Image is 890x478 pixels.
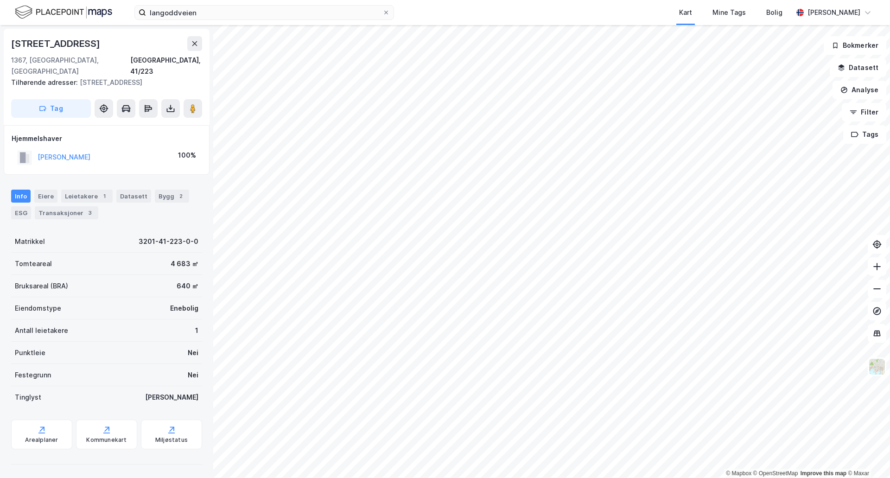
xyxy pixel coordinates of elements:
div: 100% [178,150,196,161]
div: Tinglyst [15,392,41,403]
a: Mapbox [726,470,751,477]
div: Kart [679,7,692,18]
div: Eiere [34,190,57,203]
div: 1 [195,325,198,336]
div: Transaksjoner [35,206,98,219]
div: 3 [85,208,95,217]
div: Enebolig [170,303,198,314]
div: Tomteareal [15,258,52,269]
input: Søk på adresse, matrikkel, gårdeiere, leietakere eller personer [146,6,382,19]
button: Bokmerker [824,36,886,55]
button: Datasett [830,58,886,77]
div: Leietakere [61,190,113,203]
div: [PERSON_NAME] [807,7,860,18]
div: 2 [176,191,185,201]
div: Kontrollprogram for chat [844,433,890,478]
div: Festegrunn [15,370,51,381]
div: 3201-41-223-0-0 [139,236,198,247]
div: Nei [188,347,198,358]
a: OpenStreetMap [753,470,798,477]
img: Z [868,358,886,376]
button: Analyse [833,81,886,99]
div: Bolig [766,7,782,18]
a: Improve this map [801,470,846,477]
div: Bygg [155,190,189,203]
button: Tag [11,99,91,118]
div: 4 683 ㎡ [171,258,198,269]
div: Nei [188,370,198,381]
div: Antall leietakere [15,325,68,336]
div: 1367, [GEOGRAPHIC_DATA], [GEOGRAPHIC_DATA] [11,55,130,77]
div: Hjemmelshaver [12,133,202,144]
div: 1 [100,191,109,201]
button: Filter [842,103,886,121]
div: [PERSON_NAME] [145,392,198,403]
div: 640 ㎡ [177,280,198,292]
div: Matrikkel [15,236,45,247]
div: [GEOGRAPHIC_DATA], 41/223 [130,55,202,77]
div: Bruksareal (BRA) [15,280,68,292]
img: logo.f888ab2527a4732fd821a326f86c7f29.svg [15,4,112,20]
div: Punktleie [15,347,45,358]
div: [STREET_ADDRESS] [11,77,195,88]
span: Tilhørende adresser: [11,78,80,86]
div: Mine Tags [712,7,746,18]
div: [STREET_ADDRESS] [11,36,102,51]
div: Datasett [116,190,151,203]
div: Miljøstatus [155,436,188,444]
iframe: Chat Widget [844,433,890,478]
div: ESG [11,206,31,219]
div: Eiendomstype [15,303,61,314]
div: Kommunekart [86,436,127,444]
button: Tags [843,125,886,144]
div: Info [11,190,31,203]
div: Arealplaner [25,436,58,444]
